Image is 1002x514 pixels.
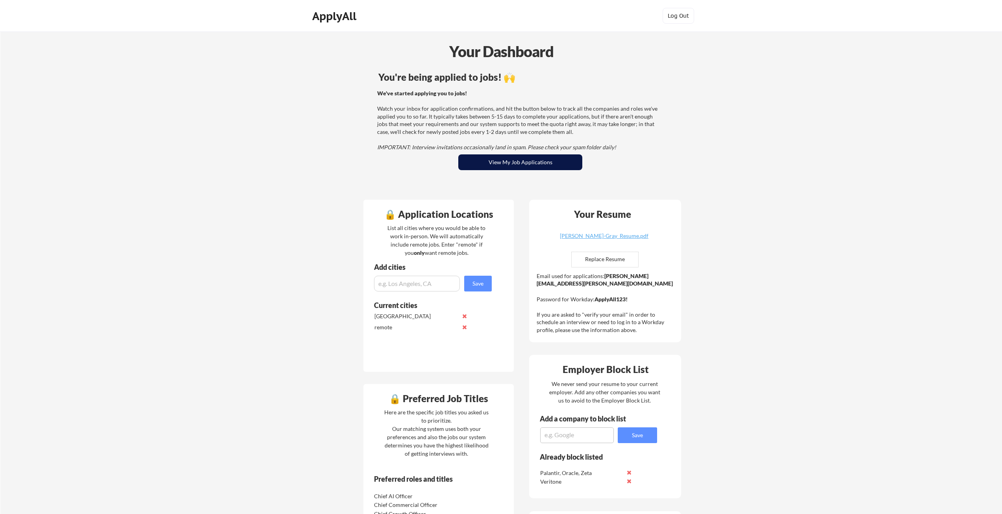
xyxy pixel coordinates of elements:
strong: [PERSON_NAME][EMAIL_ADDRESS][PERSON_NAME][DOMAIN_NAME] [537,273,673,287]
div: [PERSON_NAME]-Gray_Resume.pdf [557,233,651,239]
strong: only [414,249,425,256]
div: Chief AI Officer [374,492,457,500]
div: Employer Block List [532,365,679,374]
div: Add cities [374,263,494,271]
input: e.g. Los Angeles, CA [374,276,460,291]
div: Here are the specific job titles you asked us to prioritize. Our matching system uses both your p... [382,408,491,458]
div: Veritone [540,478,623,486]
div: Chief Commercial Officer [374,501,457,509]
button: View My Job Applications [458,154,582,170]
strong: ApplyAll123! [595,296,628,302]
strong: We've started applying you to jobs! [377,90,467,96]
div: We never send your resume to your current employer. Add any other companies you want us to avoid ... [548,380,661,405]
div: Preferred roles and titles [374,475,481,482]
div: Your Dashboard [1,40,1002,63]
div: Current cities [374,302,483,309]
div: Already block listed [540,453,646,460]
div: Watch your inbox for application confirmations, and hit the button below to track all the compani... [377,89,661,151]
div: List all cities where you would be able to work in-person. We will automatically include remote j... [382,224,491,257]
div: remote [374,323,457,331]
div: 🔒 Preferred Job Titles [365,394,512,403]
div: ApplyAll [312,9,359,23]
button: Save [618,427,657,443]
a: [PERSON_NAME]-Gray_Resume.pdf [557,233,651,245]
div: 🔒 Application Locations [365,210,512,219]
div: Add a company to block list [540,415,638,422]
button: Log Out [663,8,694,24]
div: Your Resume [563,210,641,219]
button: Save [464,276,492,291]
div: [GEOGRAPHIC_DATA] [374,312,457,320]
div: Email used for applications: Password for Workday: If you are asked to "verify your email" in ord... [537,272,676,334]
div: Palantir, Oracle, Zeta [540,469,623,477]
div: You're being applied to jobs! 🙌 [378,72,662,82]
em: IMPORTANT: Interview invitations occasionally land in spam. Please check your spam folder daily! [377,144,616,150]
